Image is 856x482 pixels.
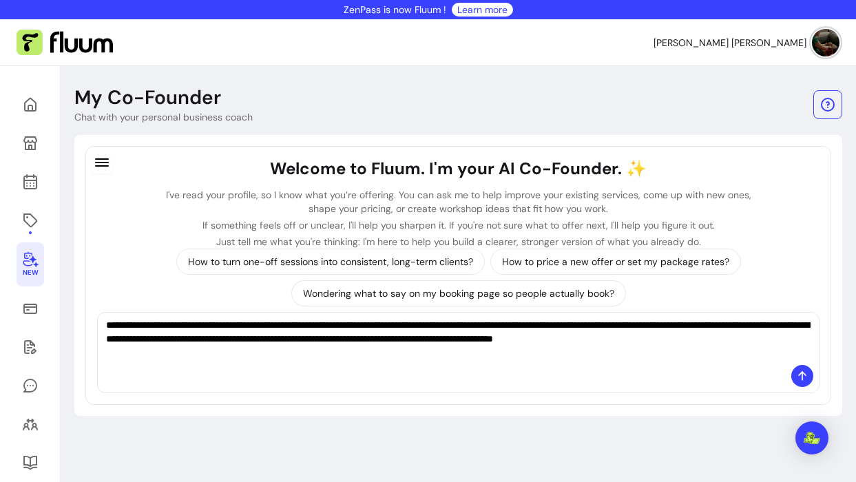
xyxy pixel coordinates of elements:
img: avatar [812,29,839,56]
span: New [23,269,38,277]
a: Offerings [17,204,44,237]
a: Sales [17,292,44,325]
p: ZenPass is now Fluum ! [344,3,446,17]
p: How to price a new offer or set my package rates? [502,255,729,269]
a: Resources [17,446,44,479]
a: Home [17,88,44,121]
h1: Welcome to Fluum. I'm your AI Co-Founder. ✨ [158,158,759,180]
p: I've read your profile, so I know what you’re offering. You can ask me to help improve your exist... [158,188,759,216]
img: Fluum Logo [17,30,113,56]
span: [PERSON_NAME] [PERSON_NAME] [654,36,806,50]
a: Learn more [457,3,508,17]
div: Open Intercom Messenger [795,421,828,454]
a: My Messages [17,369,44,402]
p: Chat with your personal business coach [74,110,253,124]
p: How to turn one-off sessions into consistent, long-term clients? [188,255,473,269]
button: avatar[PERSON_NAME] [PERSON_NAME] [654,29,839,56]
textarea: Ask me anything... [106,318,811,359]
p: My Co-Founder [74,85,221,110]
a: Clients [17,408,44,441]
a: Waivers [17,331,44,364]
p: If something feels off or unclear, I'll help you sharpen it. If you're not sure what to offer nex... [158,218,759,232]
a: New [17,242,44,286]
a: Calendar [17,165,44,198]
p: Wondering what to say on my booking page so people actually book? [303,286,614,300]
p: Just tell me what you're thinking: I'm here to help you build a clearer, stronger version of what... [158,235,759,249]
a: My Page [17,127,44,160]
